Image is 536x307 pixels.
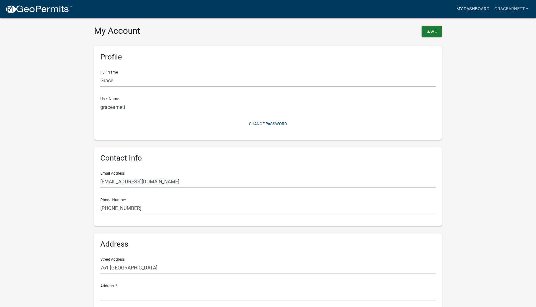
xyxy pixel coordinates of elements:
[492,3,531,15] a: gracearnett
[100,154,436,163] h6: Contact Info
[100,119,436,129] button: Change Password
[100,53,436,62] h6: Profile
[422,26,442,37] button: Save
[94,26,263,36] h3: My Account
[100,240,436,249] h6: Address
[454,3,492,15] a: My Dashboard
